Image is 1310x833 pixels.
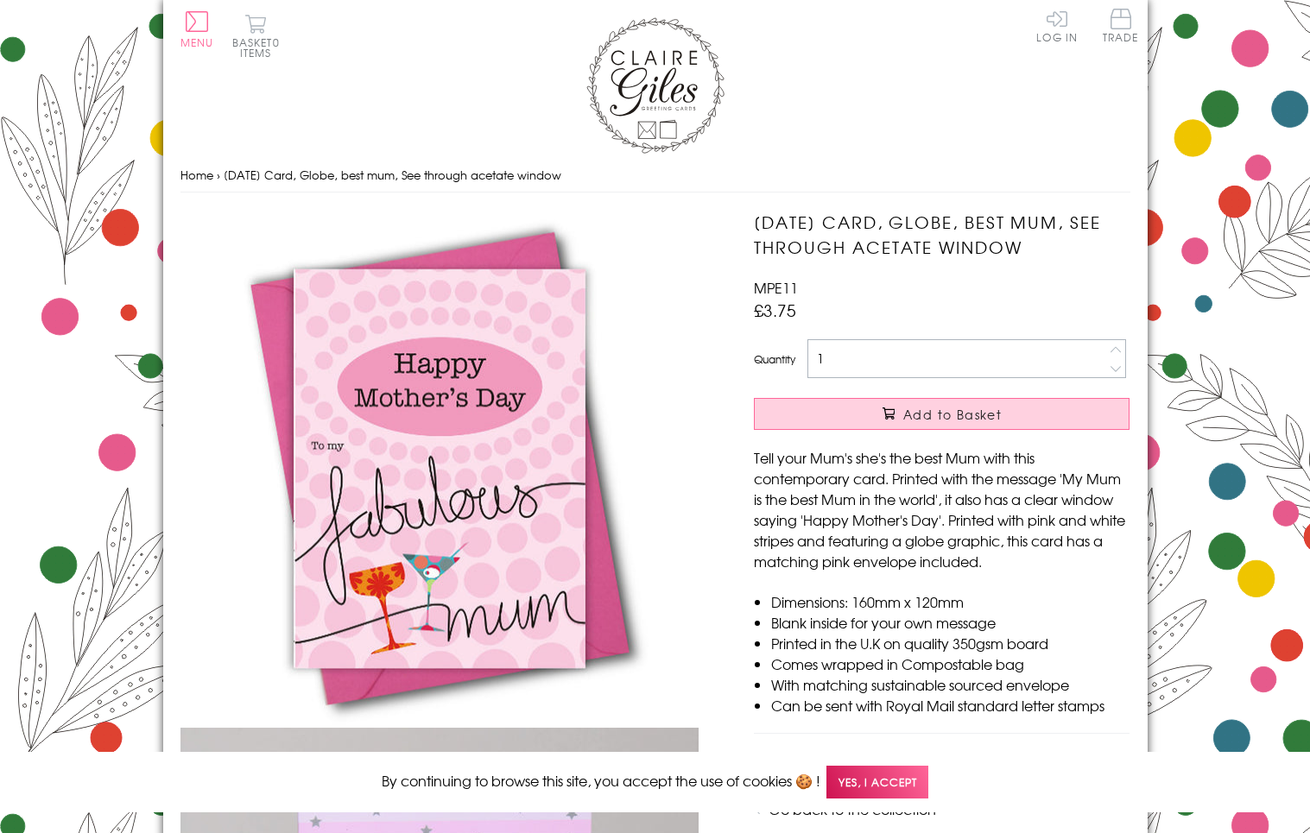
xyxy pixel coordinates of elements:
[224,167,561,183] span: [DATE] Card, Globe, best mum, See through acetate window
[754,351,795,367] label: Quantity
[754,398,1130,430] button: Add to Basket
[180,210,699,728] img: Mother's Day Card, Globe, best mum, See through acetate window
[754,210,1130,260] h1: [DATE] Card, Globe, best mum, See through acetate window
[754,447,1130,571] p: Tell your Mum's she's the best Mum with this contemporary card. Printed with the message 'My Mum ...
[180,11,214,47] button: Menu
[771,591,1130,612] li: Dimensions: 160mm x 120mm
[1036,9,1078,42] a: Log In
[754,277,798,298] span: MPE11
[903,406,1002,423] span: Add to Basket
[1103,9,1139,46] a: Trade
[180,167,213,183] a: Home
[232,14,280,58] button: Basket0 items
[771,633,1130,653] li: Printed in the U.K on quality 350gsm board
[586,17,725,154] img: Claire Giles Greetings Cards
[754,298,796,322] span: £3.75
[1103,9,1139,42] span: Trade
[217,167,220,183] span: ›
[180,35,214,50] span: Menu
[180,158,1130,193] nav: breadcrumbs
[240,35,280,60] span: 0 items
[826,766,928,799] span: Yes, I accept
[771,695,1130,716] li: Can be sent with Royal Mail standard letter stamps
[771,674,1130,695] li: With matching sustainable sourced envelope
[771,612,1130,633] li: Blank inside for your own message
[771,653,1130,674] li: Comes wrapped in Compostable bag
